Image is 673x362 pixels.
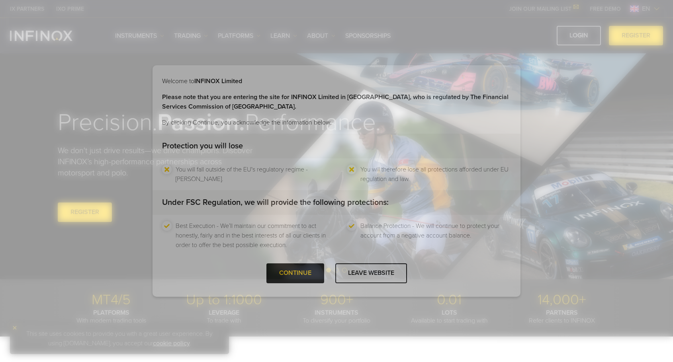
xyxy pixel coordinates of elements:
p: Welcome to [162,76,511,86]
div: LEAVE WEBSITE [335,263,407,283]
strong: INFINOX Limited [194,77,242,85]
div: CONTINUE [266,263,324,283]
strong: Please note that you are entering the site for INFINOX Limited in [GEOGRAPHIC_DATA], who is regul... [162,93,509,111]
li: Best Execution - We’ll maintain our commitment to act honestly, fairly and in the best interests ... [176,221,326,250]
p: By clicking Continue, you acknowledge the information below. [162,118,511,127]
li: You will therefore lose all protections afforded under EU regulation and law. [360,165,511,184]
li: Balance Protection - We will continue to protect your account from a negative account balance. [360,221,511,250]
strong: Under FSC Regulation, we will provide the following protections: [162,198,389,207]
strong: Protection you will lose [162,141,243,151]
li: You will fall outside of the EU's regulatory regime - [PERSON_NAME]. [176,165,326,184]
